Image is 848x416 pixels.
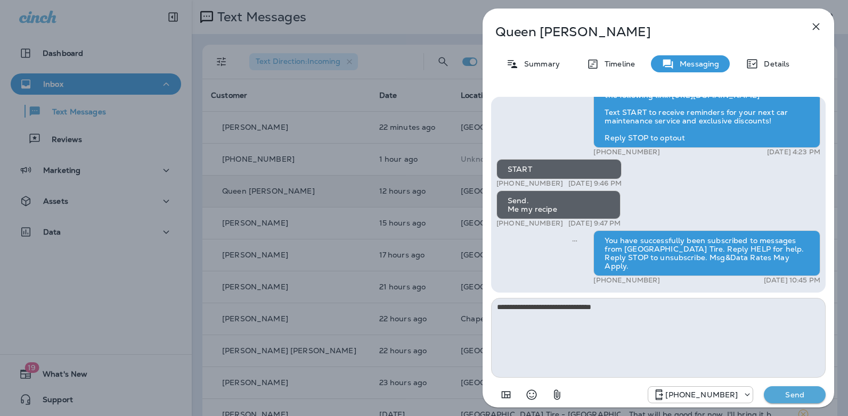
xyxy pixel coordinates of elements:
div: Send. Me my recipe [496,190,621,219]
p: Messaging [674,60,719,68]
button: Add in a premade template [495,384,517,405]
p: [PHONE_NUMBER] [593,276,660,285]
button: Select an emoji [521,384,542,405]
div: +1 (984) 409-9300 [648,388,753,401]
div: You have successfully been subscribed to messages from [GEOGRAPHIC_DATA] Tire. Reply HELP for hel... [593,230,820,276]
p: [DATE] 9:47 PM [568,219,621,228]
p: [PHONE_NUMBER] [593,148,660,156]
p: Details [759,60,789,68]
p: [DATE] 9:46 PM [568,179,622,188]
p: Summary [519,60,560,68]
button: Send [764,386,826,403]
p: [PHONE_NUMBER] [496,219,563,228]
p: Queen [PERSON_NAME] [495,24,786,39]
p: Timeline [599,60,635,68]
span: Sent [572,235,577,245]
p: [PHONE_NUMBER] [665,390,738,399]
p: [DATE] 4:23 PM [767,148,820,156]
p: Send [772,390,817,400]
p: [DATE] 10:45 PM [764,276,820,285]
p: [PHONE_NUMBER] [496,179,563,188]
div: START [496,159,622,179]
